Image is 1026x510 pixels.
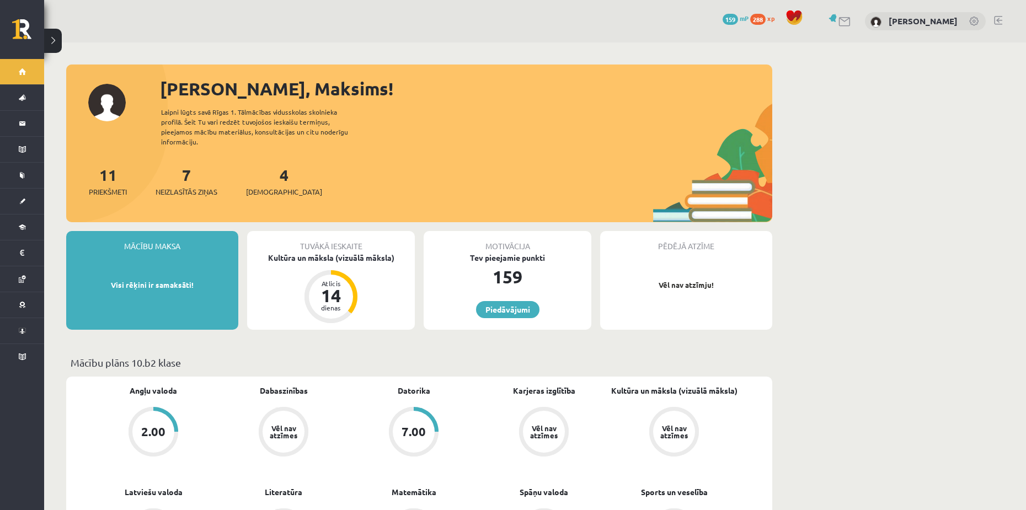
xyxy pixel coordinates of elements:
div: Pēdējā atzīme [600,231,772,252]
span: [DEMOGRAPHIC_DATA] [246,186,322,197]
a: 288 xp [750,14,780,23]
div: Laipni lūgts savā Rīgas 1. Tālmācības vidusskolas skolnieka profilā. Šeit Tu vari redzēt tuvojošo... [161,107,367,147]
div: Vēl nav atzīmes [528,425,559,439]
span: Neizlasītās ziņas [156,186,217,197]
div: 7.00 [402,426,426,438]
a: Rīgas 1. Tālmācības vidusskola [12,19,44,47]
div: Tuvākā ieskaite [247,231,415,252]
p: Vēl nav atzīmju! [606,280,767,291]
a: Literatūra [265,486,302,498]
a: Dabaszinības [260,385,308,396]
a: Latviešu valoda [125,486,183,498]
a: 159 mP [723,14,749,23]
div: 14 [314,287,348,304]
span: xp [767,14,774,23]
p: Visi rēķini ir samaksāti! [72,280,233,291]
a: Vēl nav atzīmes [609,407,739,459]
a: 7.00 [349,407,479,459]
a: Matemātika [392,486,436,498]
p: Mācību plāns 10.b2 klase [71,355,768,370]
a: Spāņu valoda [520,486,568,498]
span: mP [740,14,749,23]
span: 288 [750,14,766,25]
div: Vēl nav atzīmes [659,425,690,439]
a: 4[DEMOGRAPHIC_DATA] [246,165,322,197]
div: Motivācija [424,231,591,252]
span: 159 [723,14,738,25]
a: Karjeras izglītība [513,385,575,396]
div: Tev pieejamie punkti [424,252,591,264]
div: Mācību maksa [66,231,238,252]
a: Kultūra un māksla (vizuālā māksla) [611,385,738,396]
a: Piedāvājumi [476,301,539,318]
div: Vēl nav atzīmes [268,425,299,439]
a: 2.00 [88,407,218,459]
a: Sports un veselība [641,486,708,498]
a: Vēl nav atzīmes [479,407,609,459]
div: 2.00 [141,426,165,438]
div: [PERSON_NAME], Maksims! [160,76,772,102]
span: Priekšmeti [89,186,127,197]
a: 7Neizlasītās ziņas [156,165,217,197]
a: Datorika [398,385,430,396]
img: Maksims Vasiļjevs [870,17,881,28]
a: 11Priekšmeti [89,165,127,197]
div: dienas [314,304,348,311]
a: [PERSON_NAME] [889,15,958,26]
div: 159 [424,264,591,290]
div: Kultūra un māksla (vizuālā māksla) [247,252,415,264]
a: Kultūra un māksla (vizuālā māksla) Atlicis 14 dienas [247,252,415,325]
div: Atlicis [314,280,348,287]
a: Vēl nav atzīmes [218,407,349,459]
a: Angļu valoda [130,385,177,396]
